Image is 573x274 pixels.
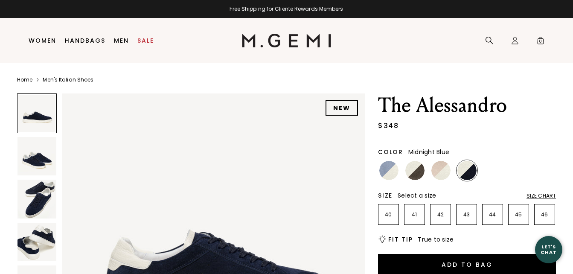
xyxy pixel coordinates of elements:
img: M.Gemi [242,34,331,47]
p: 42 [430,211,451,218]
img: Fossil Grey [405,161,425,180]
a: Home [17,76,32,83]
img: Off White with Latte [431,161,451,180]
span: 0 [536,38,545,47]
a: Women [29,37,56,44]
h1: The Alessandro [378,93,556,117]
div: Let's Chat [535,244,562,255]
span: True to size [418,235,454,244]
h2: Size [378,192,393,199]
a: Men [114,37,129,44]
img: The Alessandro [17,223,56,262]
a: Sale [137,37,154,44]
p: 45 [509,211,529,218]
p: 46 [535,211,555,218]
p: 43 [457,211,477,218]
h2: Fit Tip [388,236,413,243]
img: Midnight Blue [457,161,477,180]
div: Size Chart [526,192,556,199]
div: NEW [326,100,358,116]
img: The Alessandro [17,137,56,176]
span: Midnight Blue [408,148,449,156]
div: $348 [378,121,398,131]
h2: Color [378,149,403,155]
a: Handbags [65,37,105,44]
p: 44 [483,211,503,218]
a: Men's Italian Shoes [43,76,93,83]
p: 41 [404,211,425,218]
p: 40 [378,211,398,218]
span: Select a size [398,191,436,200]
img: The Alessandro [17,180,56,219]
img: Off White with Blue Jeans [379,161,398,180]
